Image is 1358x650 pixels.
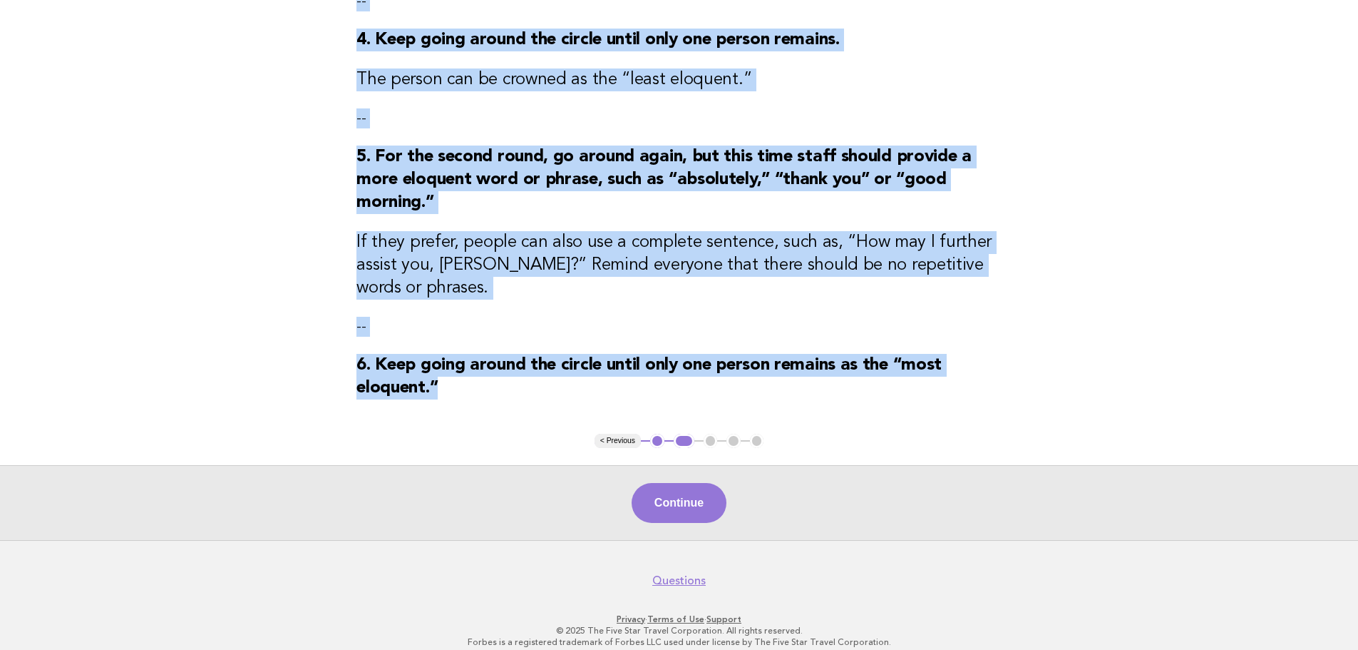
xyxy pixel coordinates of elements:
button: Continue [632,483,726,523]
strong: 5. For the second round, go around again, but this time staff should provide a more eloquent word... [356,148,972,211]
p: · · [243,614,1116,625]
p: -- [356,108,1002,128]
p: Forbes is a registered trademark of Forbes LLC used under license by The Five Star Travel Corpora... [243,636,1116,648]
p: -- [356,317,1002,337]
h3: The person can be crowned as the “least eloquent.” [356,68,1002,91]
a: Privacy [617,614,645,624]
button: < Previous [595,434,641,448]
strong: 4. Keep going around the circle until only one person remains. [356,31,839,49]
strong: 6. Keep going around the circle until only one person remains as the “most eloquent.” [356,357,942,397]
button: 2 [674,434,694,448]
a: Terms of Use [647,614,704,624]
a: Questions [652,574,706,588]
button: 1 [650,434,664,448]
a: Support [706,614,741,624]
h3: If they prefer, people can also use a complete sentence, such as, “How may I further assist you, ... [356,231,1002,300]
p: © 2025 The Five Star Travel Corporation. All rights reserved. [243,625,1116,636]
